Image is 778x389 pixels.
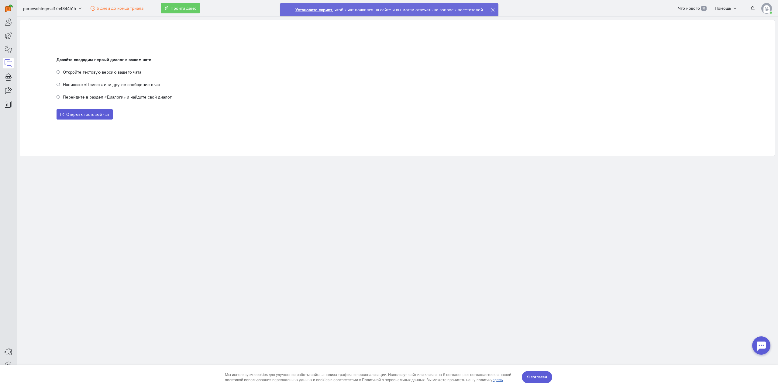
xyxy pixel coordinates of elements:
li: Напишите «Привет» или другое сообщение в чат [57,81,738,94]
span: Помощь [715,5,731,11]
div: Мы используем cookies для улучшения работы сайта, анализа трафика и персонализации. Используя сай... [225,7,515,17]
button: Я согласен [522,6,552,18]
span: Открыть тестовый чат [66,112,109,117]
strong: Установите скрипт [295,7,332,12]
span: perevyshingmai1754844515 [23,5,76,12]
span: Что нового [678,5,700,11]
div: , чтобы чат появился на сайте и вы могли отвечать на вопросы посетителей [295,7,483,13]
img: carrot-quest.svg [5,5,13,12]
div: Давайте создадим первый диалог в вашем чате [57,57,738,63]
li: Откройте тестовую версию вашего чата [57,69,738,81]
a: Что нового 39 [675,3,710,13]
img: default-v4.png [761,3,772,14]
button: Открыть тестовый чат [57,109,113,120]
span: Я согласен [527,9,547,15]
button: perevyshingmai1754844515 [20,3,86,14]
span: 39 [701,6,706,11]
li: Перейдите в раздел «Диалоги» и найдите свой диалог [57,94,738,100]
span: 6 дней до конца триала [97,5,143,11]
span: Пройти демо [170,5,197,11]
a: здесь [493,12,503,17]
button: Пройти демо [161,3,200,13]
button: Помощь [711,3,741,13]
